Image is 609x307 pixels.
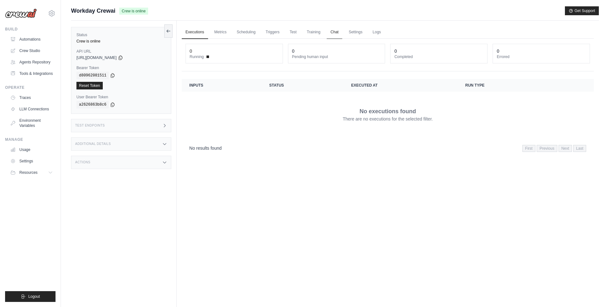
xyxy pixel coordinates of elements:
div: Manage [5,137,56,142]
a: Logs [369,26,385,39]
span: [URL][DOMAIN_NAME] [76,55,117,60]
a: Settings [345,26,366,39]
th: Inputs [182,79,262,92]
code: d80962081511 [76,72,109,79]
span: Workday Crewai [71,6,115,15]
a: Crew Studio [8,46,56,56]
div: 0 [292,48,295,54]
nav: Pagination [522,145,586,152]
a: Agents Repository [8,57,56,67]
div: Operate [5,85,56,90]
p: There are no executions for the selected filter. [343,116,433,122]
span: Running [190,54,204,59]
h3: Additional Details [75,142,111,146]
dt: Pending human input [292,54,381,59]
a: Training [303,26,324,39]
span: Logout [28,294,40,299]
a: Executions [182,26,208,39]
span: First [522,145,535,152]
button: Resources [8,167,56,178]
label: User Bearer Token [76,95,166,100]
a: Usage [8,145,56,155]
th: Executed at [344,79,458,92]
p: No executions found [359,107,416,116]
a: Triggers [262,26,284,39]
a: Scheduling [233,26,259,39]
section: Crew executions table [182,79,594,156]
span: Next [559,145,572,152]
a: Tools & Integrations [8,69,56,79]
span: Resources [19,170,37,175]
span: Crew is online [119,8,148,15]
label: Status [76,32,166,37]
th: Status [262,79,344,92]
nav: Pagination [182,140,594,156]
a: Chat [327,26,342,39]
div: 0 [497,48,499,54]
a: Metrics [211,26,231,39]
a: Settings [8,156,56,166]
a: LLM Connections [8,104,56,114]
span: Previous [537,145,557,152]
label: Bearer Token [76,65,166,70]
code: a2626863b8c6 [76,101,109,108]
dt: Errored [497,54,586,59]
span: Last [573,145,586,152]
a: Environment Variables [8,115,56,131]
h3: Test Endpoints [75,124,105,127]
th: Run Type [458,79,552,92]
div: Crew is online [76,39,166,44]
div: Build [5,27,56,32]
a: Traces [8,93,56,103]
a: Reset Token [76,82,103,89]
button: Logout [5,291,56,302]
img: Logo [5,9,37,18]
label: API URL [76,49,166,54]
div: 0 [394,48,397,54]
dt: Completed [394,54,483,59]
a: Automations [8,34,56,44]
button: Get Support [565,6,599,15]
a: Test [286,26,300,39]
div: 0 [190,48,192,54]
p: No results found [189,145,222,151]
h3: Actions [75,160,90,164]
